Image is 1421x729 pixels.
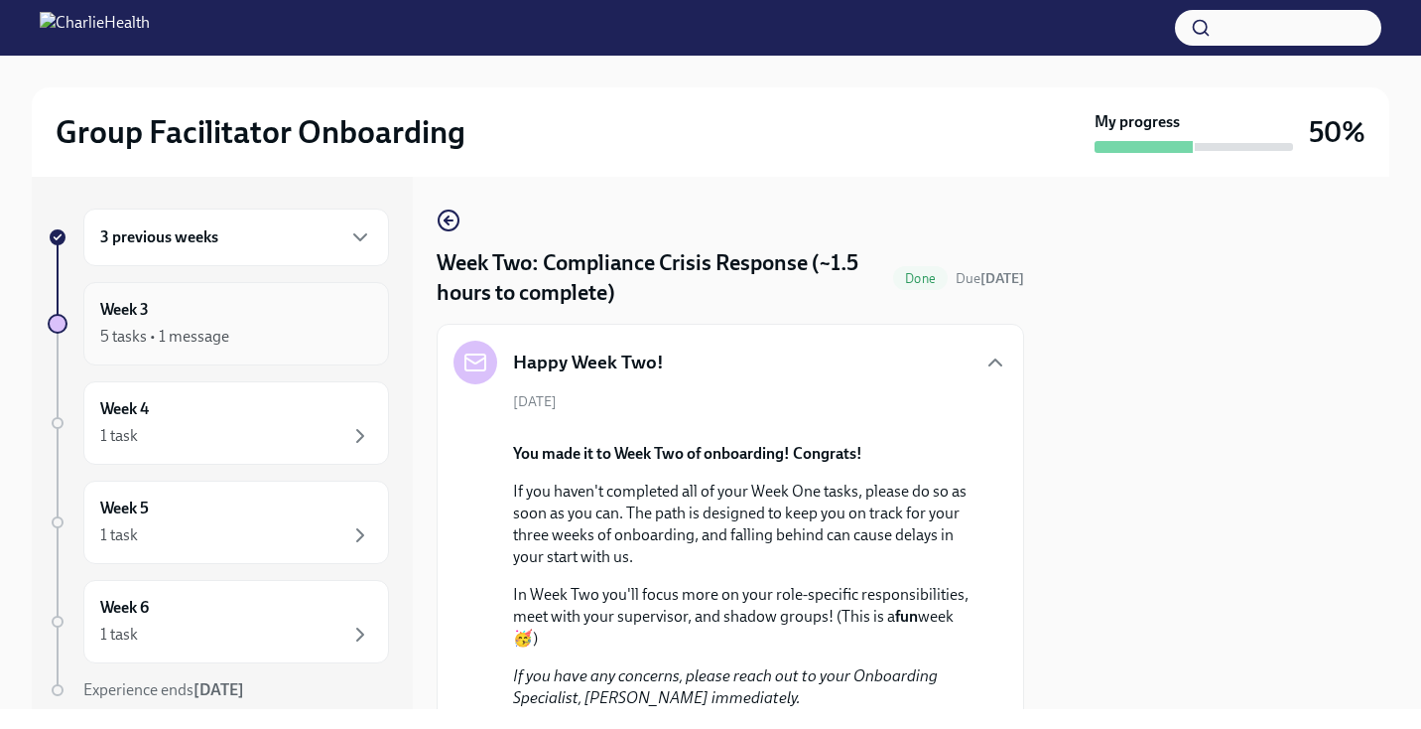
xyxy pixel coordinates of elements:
h4: Week Two: Compliance Crisis Response (~1.5 hours to complete) [437,248,885,308]
h6: Week 4 [100,398,149,420]
p: In Week Two you'll focus more on your role-specific responsibilities, meet with your supervisor, ... [513,584,975,650]
h3: 50% [1309,114,1365,150]
a: Week 35 tasks • 1 message [48,282,389,365]
a: Week 61 task [48,580,389,663]
div: 5 tasks • 1 message [100,326,229,348]
a: Week 41 task [48,381,389,465]
div: 1 task [100,425,138,447]
strong: You made it to Week Two of onboarding! Congrats! [513,444,862,463]
h6: Week 6 [100,597,149,619]
h2: Group Facilitator Onboarding [56,112,465,152]
strong: [DATE] [194,680,244,699]
a: Week 51 task [48,481,389,564]
strong: fun [895,607,918,626]
div: 1 task [100,624,138,646]
h6: Week 3 [100,299,149,321]
span: Experience ends [83,680,244,699]
span: [DATE] [513,392,557,411]
img: CharlieHealth [40,12,150,44]
div: 1 task [100,524,138,546]
em: If you have any concerns, please reach out to your Onboarding Specialist, [PERSON_NAME] immediately. [513,666,938,707]
span: Due [956,270,1024,287]
strong: My progress [1095,111,1180,133]
h5: Happy Week Two! [513,350,664,375]
span: Done [893,271,948,286]
h6: 3 previous weeks [100,226,218,248]
div: 3 previous weeks [83,209,389,266]
h6: Week 5 [100,498,149,519]
strong: [DATE] [980,270,1024,287]
p: If you haven't completed all of your Week One tasks, please do so as soon as you can. The path is... [513,481,975,568]
span: September 1st, 2025 10:00 [956,269,1024,288]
